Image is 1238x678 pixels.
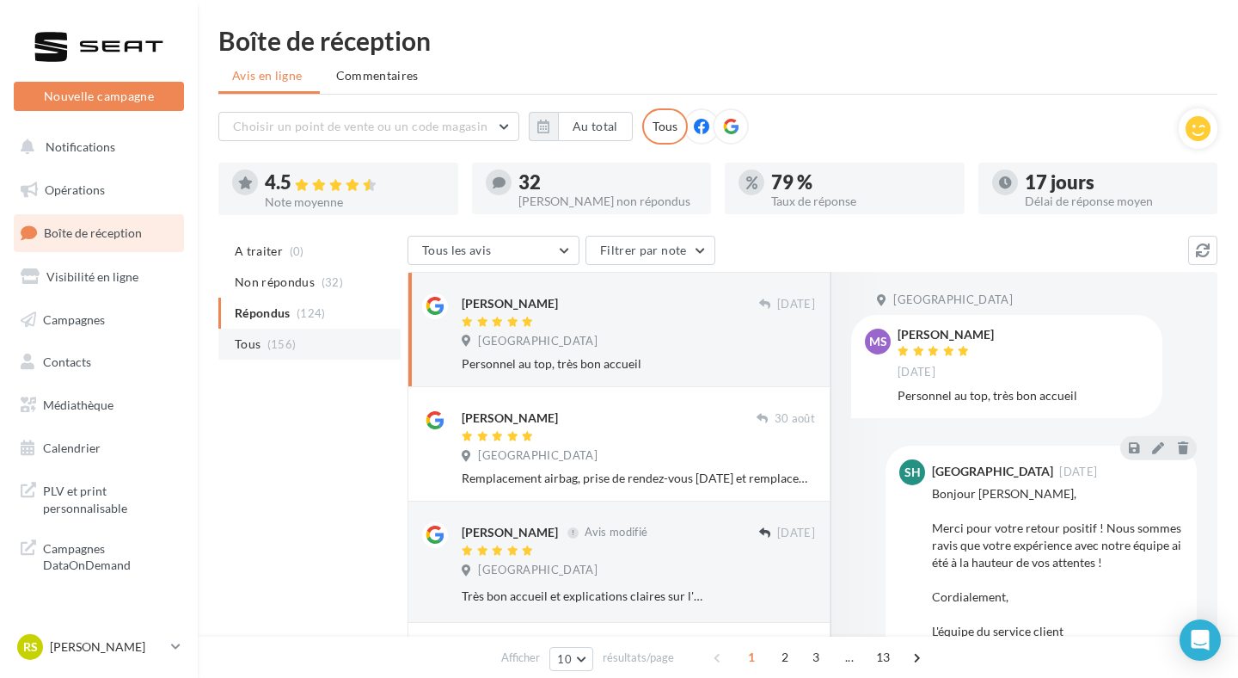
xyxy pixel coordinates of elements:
span: Boîte de réception [44,225,142,240]
span: (0) [290,244,304,258]
a: Médiathèque [10,387,187,423]
span: 3 [802,644,830,671]
span: A traiter [235,243,283,260]
button: Choisir un point de vente ou un code magasin [218,112,519,141]
div: 79 % [771,173,951,192]
span: Campagnes [43,311,105,326]
div: Délai de réponse moyen [1025,195,1204,207]
span: [DATE] [777,526,815,541]
span: (156) [267,337,297,351]
span: ... [836,644,863,671]
div: [PERSON_NAME] [462,410,558,427]
div: Personnel au top, très bon accueil [898,387,1149,404]
span: RS [23,638,38,656]
span: [DATE] [777,297,815,312]
span: SH [904,464,921,481]
a: Campagnes DataOnDemand [10,530,187,581]
span: Tous les avis [422,243,492,257]
span: [DATE] [1059,466,1097,478]
span: Notifications [46,139,115,154]
a: Opérations [10,172,187,208]
button: Au total [529,112,633,141]
span: 10 [557,652,572,666]
div: Note moyenne [265,196,444,208]
button: Nouvelle campagne [14,82,184,111]
button: Au total [558,112,633,141]
span: Avis modifié [585,526,647,539]
a: Calendrier [10,430,187,466]
div: [PERSON_NAME] non répondus [518,195,698,207]
button: Notifications [10,129,181,165]
span: Calendrier [43,441,101,455]
span: [GEOGRAPHIC_DATA] [478,448,598,464]
div: Très bon accueil et explications claires sur l'intervention prévue sur le véhicule, commentaires ... [462,588,703,605]
div: Bonjour [PERSON_NAME], Merci pour votre retour positif ! Nous sommes ravis que votre expérience a... [932,485,1183,657]
a: RS [PERSON_NAME] [14,631,184,663]
span: [GEOGRAPHIC_DATA] [893,293,1013,308]
span: 2 [771,644,799,671]
span: (32) [322,275,343,289]
span: Commentaires [336,67,419,84]
div: Remplacement airbag, prise de rendez-vous [DATE] et remplacement de la pièce le jour d'après. Trè... [462,470,815,487]
span: MS [869,333,887,350]
div: Tous [642,108,688,145]
span: Visibilité en ligne [46,269,138,284]
span: Campagnes DataOnDemand [43,537,177,574]
button: 10 [549,647,593,671]
a: Boîte de réception [10,214,187,251]
span: 1 [738,644,765,671]
p: [PERSON_NAME] [50,638,164,656]
span: Non répondus [235,274,315,291]
span: Médiathèque [43,398,113,412]
span: Opérations [45,182,105,197]
a: PLV et print personnalisable [10,472,187,523]
span: PLV et print personnalisable [43,479,177,516]
span: [GEOGRAPHIC_DATA] [478,334,598,349]
button: Tous les avis [408,236,579,265]
div: 4.5 [265,173,444,193]
span: Contacts [43,354,91,369]
a: Campagnes [10,302,187,338]
span: résultats/page [603,650,674,666]
span: Afficher [501,650,540,666]
div: Boîte de réception [218,28,1217,53]
span: [DATE] [898,365,935,380]
span: 13 [869,644,898,671]
div: 17 jours [1025,173,1204,192]
div: Personnel au top, très bon accueil [462,355,815,373]
div: Taux de réponse [771,195,951,207]
span: Choisir un point de vente ou un code magasin [233,119,487,133]
span: [GEOGRAPHIC_DATA] [478,563,598,578]
span: 30 août [775,411,815,427]
div: [PERSON_NAME] [462,295,558,312]
div: [GEOGRAPHIC_DATA] [932,465,1053,478]
span: Tous [235,336,260,353]
a: Visibilité en ligne [10,259,187,295]
button: Filtrer par note [585,236,715,265]
div: 32 [518,173,698,192]
div: [PERSON_NAME] [898,329,994,341]
div: Open Intercom Messenger [1180,619,1221,661]
a: Contacts [10,344,187,380]
div: [PERSON_NAME] [462,524,558,541]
